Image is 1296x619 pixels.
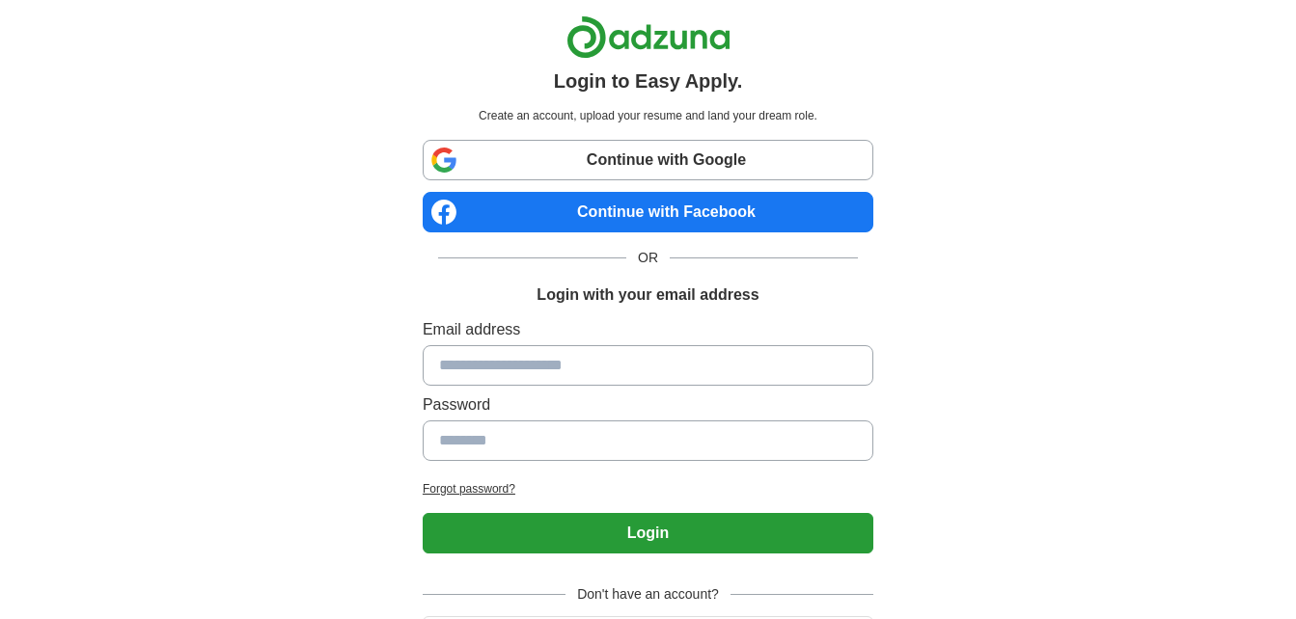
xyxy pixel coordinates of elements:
[423,513,873,553] button: Login
[423,318,873,341] label: Email address
[423,393,873,417] label: Password
[423,140,873,180] a: Continue with Google
[554,67,743,95] h1: Login to Easy Apply.
[423,480,873,498] a: Forgot password?
[537,283,758,307] h1: Login with your email address
[566,15,731,59] img: Adzuna logo
[427,107,869,124] p: Create an account, upload your resume and land your dream role.
[626,248,670,268] span: OR
[565,584,731,605] span: Don't have an account?
[423,192,873,232] a: Continue with Facebook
